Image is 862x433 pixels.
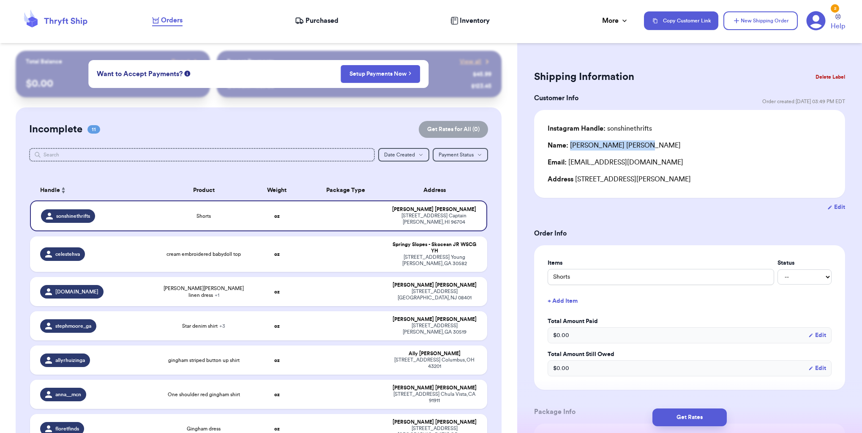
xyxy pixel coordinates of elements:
label: Total Amount Paid [548,317,832,326]
a: Orders [152,15,183,26]
div: [PERSON_NAME] [PERSON_NAME] [392,385,477,391]
span: stephmoore_ga [55,323,91,329]
a: 2 [806,11,826,30]
a: Purchased [295,16,338,26]
div: 2 [831,4,839,13]
span: Orders [161,15,183,25]
button: Payment Status [433,148,488,162]
span: celestehva [55,251,80,258]
div: [STREET_ADDRESS] [PERSON_NAME] , GA 30519 [392,323,477,335]
span: 11 [87,125,100,134]
div: [PERSON_NAME] [PERSON_NAME] [392,282,477,288]
a: Setup Payments Now [349,70,412,78]
span: anna__mcn [55,391,81,398]
strong: oz [274,358,280,363]
span: Email: [548,159,567,166]
h3: Customer Info [534,93,578,103]
a: Inventory [450,16,490,26]
a: Payout [172,58,200,66]
h2: Shipping Information [534,70,634,84]
th: Address [387,180,487,200]
span: gingham striped button up shirt [168,357,240,364]
span: One shoulder red gingham shirt [168,391,240,398]
button: New Shipping Order [723,11,798,30]
div: [PERSON_NAME] [PERSON_NAME] [392,316,477,323]
span: + 3 [219,323,225,329]
div: More [602,16,629,26]
span: Date Created [384,152,415,157]
strong: oz [274,289,280,294]
h3: Order Info [534,228,845,238]
th: Product [158,180,250,200]
label: Total Amount Still Owed [548,350,832,359]
p: Recent Payments [227,58,274,66]
div: Ally [PERSON_NAME] [392,351,477,357]
label: Status [777,259,832,267]
strong: oz [274,323,280,329]
div: [STREET_ADDRESS] Columbus , OH 43201 [392,357,477,370]
span: Payout [172,58,190,66]
span: Gingham dress [187,425,221,432]
span: sonshinethrifts [56,213,90,219]
span: cream embroidered babydoll top [166,251,241,258]
span: Shorts [196,213,211,219]
div: [PERSON_NAME] [PERSON_NAME] [392,419,477,425]
span: Star denim shirt [182,323,225,329]
p: $ 0.00 [26,77,200,90]
span: [PERSON_NAME][PERSON_NAME] linen dress [163,285,245,299]
span: Purchased [306,16,338,26]
span: $ 0.00 [553,364,569,373]
p: Total Balance [26,58,62,66]
strong: oz [274,214,280,219]
button: Date Created [378,148,429,162]
div: [PERSON_NAME] [PERSON_NAME] [548,140,681,151]
span: floretfinds [55,425,79,432]
span: Instagram Handle: [548,125,606,132]
a: Help [831,14,845,31]
th: Package Type [304,180,387,200]
div: Springy Slopes - Skocean JR WSCG YH [392,241,477,254]
strong: oz [274,392,280,397]
span: [DOMAIN_NAME] [55,288,98,295]
button: Delete Label [812,68,848,86]
div: [STREET_ADDRESS] Captain [PERSON_NAME] , HI 96704 [392,213,476,225]
button: Sort ascending [60,185,67,195]
span: Name: [548,142,568,149]
button: Get Rates [652,408,727,426]
div: [STREET_ADDRESS] [GEOGRAPHIC_DATA] , NJ 08401 [392,288,477,301]
div: sonshinethrifts [548,123,652,134]
span: Address [548,176,573,183]
span: Payment Status [439,152,474,157]
button: Get Rates for All (0) [419,121,488,138]
strong: oz [274,426,280,431]
span: Want to Accept Payments? [97,69,183,79]
div: $ 123.45 [471,82,491,90]
button: Edit [827,203,845,211]
span: Order created: [DATE] 03:49 PM EDT [762,98,845,105]
span: Inventory [460,16,490,26]
span: $ 0.00 [553,331,569,340]
input: Search [29,148,375,162]
strong: oz [274,252,280,257]
a: View all [460,58,491,66]
div: [EMAIL_ADDRESS][DOMAIN_NAME] [548,157,832,167]
span: allyrhuizinga [55,357,85,364]
span: Handle [40,186,60,195]
label: Items [548,259,774,267]
span: + 1 [215,293,219,298]
div: [STREET_ADDRESS] Young [PERSON_NAME] , GA 30582 [392,254,477,267]
button: Copy Customer Link [644,11,718,30]
div: [STREET_ADDRESS][PERSON_NAME] [548,174,832,184]
span: Help [831,21,845,31]
button: Edit [808,331,826,340]
div: $ 45.99 [473,70,491,79]
button: + Add Item [544,292,835,310]
div: [PERSON_NAME] [PERSON_NAME] [392,206,476,213]
div: [STREET_ADDRESS] Chula Vista , CA 91911 [392,391,477,404]
button: Edit [808,364,826,373]
span: View all [460,58,481,66]
button: Setup Payments Now [341,65,420,83]
h2: Incomplete [29,123,82,136]
th: Weight [249,180,304,200]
